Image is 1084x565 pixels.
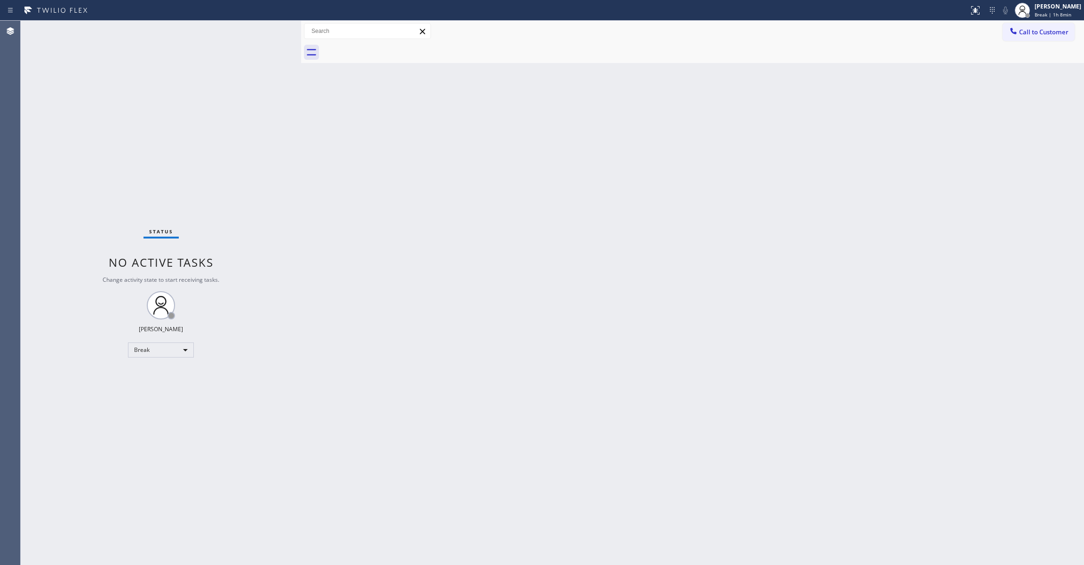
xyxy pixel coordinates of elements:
input: Search [304,24,430,39]
span: Change activity state to start receiving tasks. [103,276,219,284]
span: Break | 1h 8min [1035,11,1071,18]
button: Mute [999,4,1012,17]
span: Status [149,228,173,235]
button: Call to Customer [1003,23,1075,41]
span: No active tasks [109,255,214,270]
div: [PERSON_NAME] [139,325,183,333]
div: Break [128,342,194,358]
div: [PERSON_NAME] [1035,2,1081,10]
span: Call to Customer [1019,28,1068,36]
